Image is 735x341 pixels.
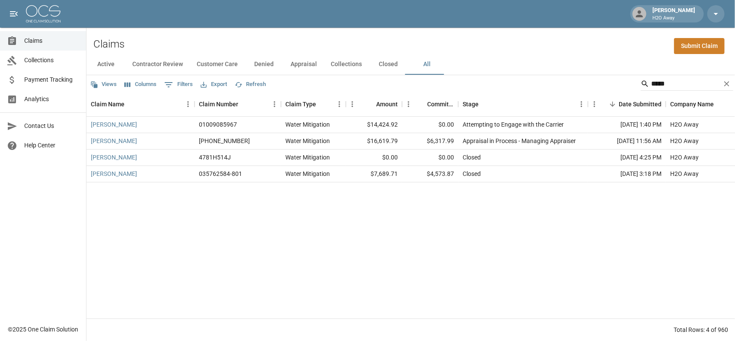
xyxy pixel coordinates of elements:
div: 01-008-701687 [199,137,250,145]
span: Collections [24,56,79,65]
button: Refresh [233,78,268,91]
span: Payment Tracking [24,75,79,84]
span: Help Center [24,141,79,150]
div: [DATE] 3:18 PM [588,166,666,182]
div: $0.00 [346,150,402,166]
button: Active [86,54,125,75]
span: Analytics [24,95,79,104]
button: Sort [364,98,376,110]
div: Amount [346,92,402,116]
a: [PERSON_NAME] [91,153,137,162]
button: Menu [182,98,195,111]
div: [PERSON_NAME] [649,6,699,22]
p: H2O Away [652,15,695,22]
div: Amount [376,92,398,116]
div: 035762584-801 [199,169,242,178]
button: Collections [324,54,369,75]
div: © 2025 One Claim Solution [8,325,78,334]
div: $0.00 [402,150,458,166]
button: Menu [333,98,346,111]
button: Sort [238,98,250,110]
button: Menu [575,98,588,111]
button: Appraisal [284,54,324,75]
div: Attempting to Engage with the Carrier [463,120,564,129]
div: H2O Away [670,120,699,129]
button: Menu [268,98,281,111]
button: Menu [346,98,359,111]
button: Sort [415,98,427,110]
div: Date Submitted [619,92,661,116]
button: Sort [316,98,328,110]
div: $14,424.92 [346,117,402,133]
div: $0.00 [402,117,458,133]
span: Contact Us [24,121,79,131]
div: Total Rows: 4 of 960 [674,325,728,334]
div: Claim Type [281,92,346,116]
button: Show filters [162,78,195,92]
div: Water Mitigation [285,120,330,129]
div: Closed [463,153,481,162]
div: [DATE] 1:40 PM [588,117,666,133]
div: Claim Name [91,92,125,116]
button: Sort [479,98,491,110]
div: [DATE] 4:25 PM [588,150,666,166]
button: Views [88,78,119,91]
a: [PERSON_NAME] [91,120,137,129]
div: H2O Away [670,137,699,145]
div: Claim Number [195,92,281,116]
div: 01009085967 [199,120,237,129]
div: Stage [463,92,479,116]
button: Sort [125,98,137,110]
img: ocs-logo-white-transparent.png [26,5,61,22]
div: Water Mitigation [285,169,330,178]
button: All [408,54,447,75]
div: Company Name [670,92,714,116]
div: Water Mitigation [285,153,330,162]
h2: Claims [93,38,125,51]
button: Select columns [122,78,159,91]
button: open drawer [5,5,22,22]
button: Menu [402,98,415,111]
div: $7,689.71 [346,166,402,182]
div: Water Mitigation [285,137,330,145]
div: Date Submitted [588,92,666,116]
div: Committed Amount [427,92,454,116]
div: Stage [458,92,588,116]
div: Claim Number [199,92,238,116]
button: Sort [714,98,726,110]
div: Closed [463,169,481,178]
button: Clear [720,77,733,90]
div: Search [641,77,733,92]
div: H2O Away [670,169,699,178]
div: H2O Away [670,153,699,162]
a: Submit Claim [674,38,725,54]
span: Claims [24,36,79,45]
button: Menu [588,98,601,111]
button: Contractor Review [125,54,190,75]
div: Claim Type [285,92,316,116]
div: 4781H514J [199,153,231,162]
div: Committed Amount [402,92,458,116]
button: Customer Care [190,54,245,75]
button: Sort [607,98,619,110]
a: [PERSON_NAME] [91,137,137,145]
a: [PERSON_NAME] [91,169,137,178]
button: Export [198,78,229,91]
div: Appraisal in Process - Managing Appraiser [463,137,576,145]
div: Claim Name [86,92,195,116]
div: $4,573.87 [402,166,458,182]
div: [DATE] 11:56 AM [588,133,666,150]
div: dynamic tabs [86,54,735,75]
button: Closed [369,54,408,75]
div: $16,619.79 [346,133,402,150]
div: $6,317.99 [402,133,458,150]
button: Denied [245,54,284,75]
